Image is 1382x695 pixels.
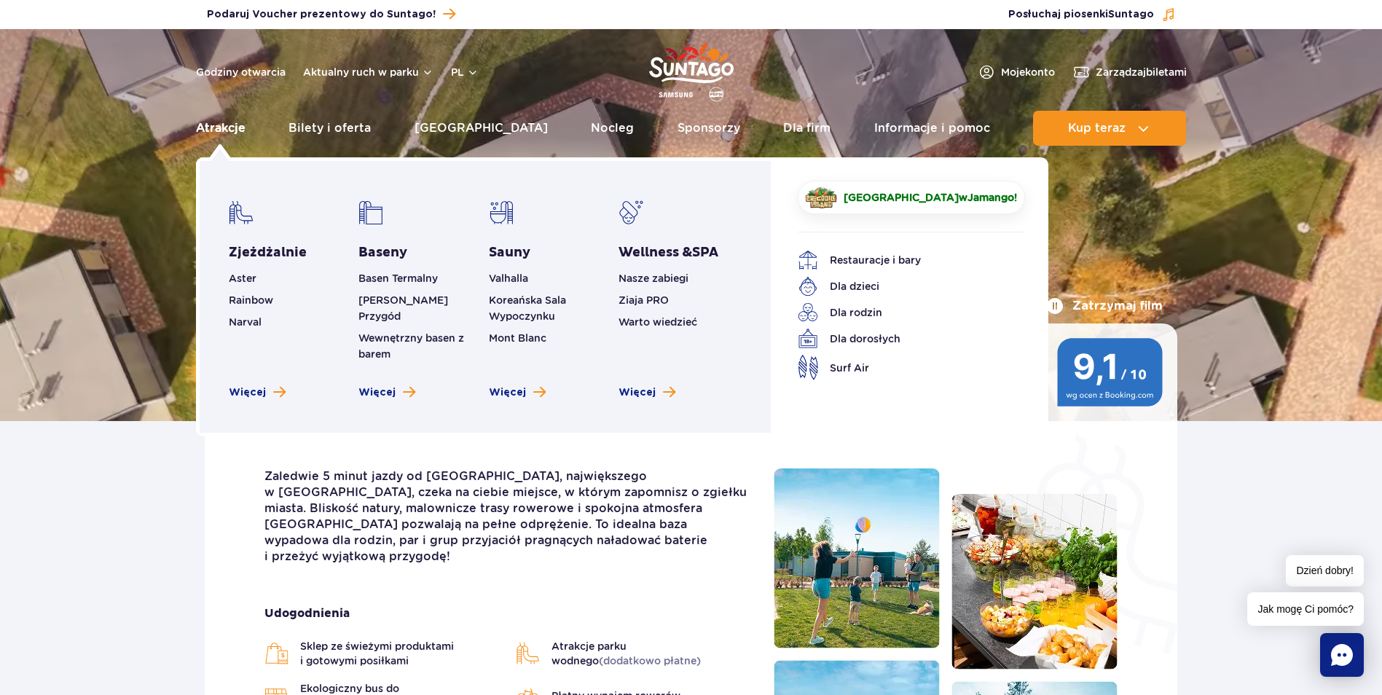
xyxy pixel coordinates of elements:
span: Kup teraz [1068,122,1126,135]
a: Zobacz więcej saun [489,385,546,400]
span: Jak mogę Ci pomóc? [1247,592,1364,626]
img: 9,1/10 wg ocen z Booking.com [1057,338,1163,407]
a: Dla dzieci [798,276,1003,297]
a: [GEOGRAPHIC_DATA]wJamango! [798,181,1025,214]
span: Więcej [489,385,526,400]
span: Suntago [1108,9,1154,20]
p: Zaledwie 5 minut jazdy od [GEOGRAPHIC_DATA], największego w [GEOGRAPHIC_DATA], czeka na ciebie mi... [264,468,752,565]
a: Basen Termalny [358,272,438,284]
button: Kup teraz [1033,111,1186,146]
a: [GEOGRAPHIC_DATA] [415,111,548,146]
a: Zobacz więcej Wellness & SPA [619,385,675,400]
span: Dzień dobry! [1286,555,1364,586]
span: Więcej [229,385,266,400]
a: Koreańska Sala Wypoczynku [489,294,566,322]
span: Surf Air [830,360,869,376]
span: SPA [692,244,718,261]
span: Zarządzaj biletami [1096,65,1187,79]
span: Jamango [967,192,1014,203]
a: Nasze zabiegi [619,272,688,284]
a: Wewnętrzny basen z barem [358,332,464,360]
a: Zobacz więcej zjeżdżalni [229,385,286,400]
a: Baseny [358,244,407,262]
div: Chat [1320,633,1364,677]
a: Zjeżdżalnie [229,244,307,262]
a: Surf Air [798,355,1003,380]
a: Mojekonto [978,63,1055,81]
a: Atrakcje [196,111,246,146]
a: [PERSON_NAME] Przygód [358,294,448,322]
strong: Udogodnienia [264,605,752,621]
span: Podaruj Voucher prezentowy do Suntago! [207,7,436,22]
a: Dla firm [783,111,831,146]
a: Narval [229,316,262,328]
a: Zarządzajbiletami [1072,63,1187,81]
a: Informacje i pomoc [874,111,990,146]
span: w ! [844,190,1018,205]
button: Posłuchaj piosenkiSuntago [1008,7,1176,22]
a: Warto wiedzieć [619,316,697,328]
span: (dodatkowo płatne) [599,655,701,667]
span: Atrakcje parku wodnego [551,639,753,668]
a: Bilety i oferta [288,111,371,146]
a: Zobacz więcej basenów [358,385,415,400]
a: Nocleg [591,111,634,146]
span: [GEOGRAPHIC_DATA] [844,192,959,203]
a: Wellness &SPA [619,244,718,262]
a: Valhalla [489,272,528,284]
a: Park of Poland [649,36,734,103]
a: Aster [229,272,256,284]
a: Restauracje i bary [798,250,1003,270]
a: Dla dorosłych [798,329,1003,349]
a: Sauny [489,244,530,262]
button: Aktualny ruch w parku [303,66,433,78]
a: Rainbow [229,294,273,306]
button: Zatrzymaj film [1046,297,1163,315]
a: Sponsorzy [678,111,740,146]
span: Posłuchaj piosenki [1008,7,1154,22]
span: Więcej [358,385,396,400]
span: Moje konto [1001,65,1055,79]
button: pl [451,65,479,79]
span: Wellness & [619,244,718,261]
a: Godziny otwarcia [196,65,286,79]
a: Mont Blanc [489,332,546,344]
span: Więcej [619,385,656,400]
a: Dla rodzin [798,302,1003,323]
a: Podaruj Voucher prezentowy do Suntago! [207,4,455,24]
a: Ziaja PRO [619,294,669,306]
span: Sklep ze świeżymi produktami i gotowymi posiłkami [300,639,501,668]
